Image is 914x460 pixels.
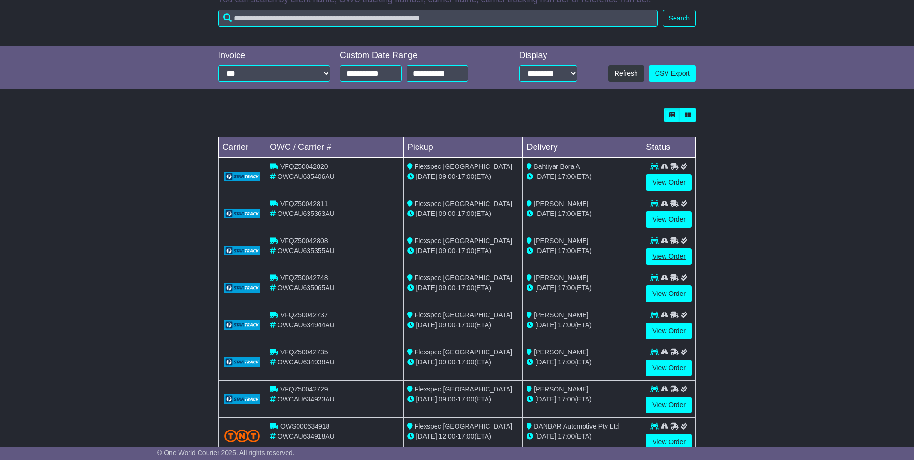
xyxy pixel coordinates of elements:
span: Flexspec [GEOGRAPHIC_DATA] [415,385,513,393]
span: OWCAU635065AU [278,284,335,292]
img: tab_domain_overview_orange.svg [28,55,35,63]
span: 09:00 [439,395,456,403]
span: VFQZ50042735 [280,348,328,356]
img: tab_keywords_by_traffic_grey.svg [96,55,104,63]
a: View Order [646,211,692,228]
div: Domain: [DOMAIN_NAME] [25,25,105,32]
span: 09:00 [439,173,456,180]
span: VFQZ50042811 [280,200,328,207]
span: VFQZ50042729 [280,385,328,393]
div: (ETA) [527,209,638,219]
td: OWC / Carrier # [266,137,404,158]
img: GetCarrierServiceLogo [224,394,260,404]
span: [DATE] [416,358,437,366]
span: VFQZ50042808 [280,237,328,245]
a: View Order [646,397,692,413]
span: [DATE] [535,395,556,403]
span: OWS000634918 [280,422,330,430]
span: 17:00 [558,358,575,366]
span: Flexspec [GEOGRAPHIC_DATA] [415,237,513,245]
span: 17:00 [558,210,575,217]
span: [DATE] [416,432,437,440]
div: - (ETA) [407,246,519,256]
div: - (ETA) [407,357,519,367]
img: logo_orange.svg [15,15,23,23]
span: 17:00 [457,432,474,440]
span: [PERSON_NAME] [534,311,588,319]
span: DANBAR Automotive Pty Ltd [534,422,619,430]
span: OWCAU634918AU [278,432,335,440]
span: [PERSON_NAME] [534,348,588,356]
span: 17:00 [457,247,474,254]
img: GetCarrierServiceLogo [224,283,260,293]
button: Refresh [608,65,644,82]
span: [DATE] [416,395,437,403]
img: GetCarrierServiceLogo [224,357,260,367]
div: (ETA) [527,357,638,367]
img: TNT_Domestic.png [224,430,260,442]
span: 17:00 [558,395,575,403]
span: Flexspec [GEOGRAPHIC_DATA] [415,348,513,356]
span: [PERSON_NAME] [534,200,588,207]
div: (ETA) [527,320,638,330]
div: v 4.0.25 [27,15,47,23]
span: [PERSON_NAME] [534,385,588,393]
img: GetCarrierServiceLogo [224,172,260,181]
span: 12:00 [439,432,456,440]
span: 17:00 [457,358,474,366]
span: [DATE] [535,432,556,440]
a: View Order [646,285,692,302]
span: Flexspec [GEOGRAPHIC_DATA] [415,422,513,430]
div: - (ETA) [407,209,519,219]
span: 17:00 [558,247,575,254]
span: [DATE] [535,358,556,366]
span: OWCAU635406AU [278,173,335,180]
span: 09:00 [439,284,456,292]
span: OWCAU634938AU [278,358,335,366]
div: Invoice [218,50,330,61]
span: [DATE] [416,247,437,254]
img: website_grey.svg [15,25,23,32]
img: GetCarrierServiceLogo [224,246,260,255]
div: (ETA) [527,246,638,256]
span: [DATE] [535,247,556,254]
div: Domain Overview [38,56,85,62]
span: Flexspec [GEOGRAPHIC_DATA] [415,163,513,170]
button: Search [663,10,696,27]
span: [PERSON_NAME] [534,274,588,282]
span: 17:00 [457,173,474,180]
span: 17:00 [558,284,575,292]
span: OWCAU635355AU [278,247,335,254]
a: View Order [646,434,692,450]
span: 09:00 [439,247,456,254]
span: 17:00 [558,432,575,440]
span: 17:00 [558,173,575,180]
span: 17:00 [457,284,474,292]
span: [DATE] [535,284,556,292]
span: Bahtiyar Bora A [534,163,580,170]
span: [DATE] [416,210,437,217]
span: [PERSON_NAME] [534,237,588,245]
div: - (ETA) [407,431,519,441]
span: [DATE] [535,173,556,180]
div: (ETA) [527,431,638,441]
div: Keywords by Traffic [107,56,157,62]
span: [DATE] [535,321,556,329]
span: VFQZ50042737 [280,311,328,319]
a: View Order [646,174,692,191]
div: - (ETA) [407,320,519,330]
div: Custom Date Range [340,50,493,61]
span: 17:00 [558,321,575,329]
a: CSV Export [649,65,696,82]
a: View Order [646,248,692,265]
div: - (ETA) [407,283,519,293]
span: OWCAU635363AU [278,210,335,217]
td: Delivery [523,137,642,158]
span: 17:00 [457,210,474,217]
span: 09:00 [439,210,456,217]
span: 17:00 [457,321,474,329]
div: (ETA) [527,394,638,404]
div: - (ETA) [407,172,519,182]
span: OWCAU634944AU [278,321,335,329]
a: View Order [646,323,692,339]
